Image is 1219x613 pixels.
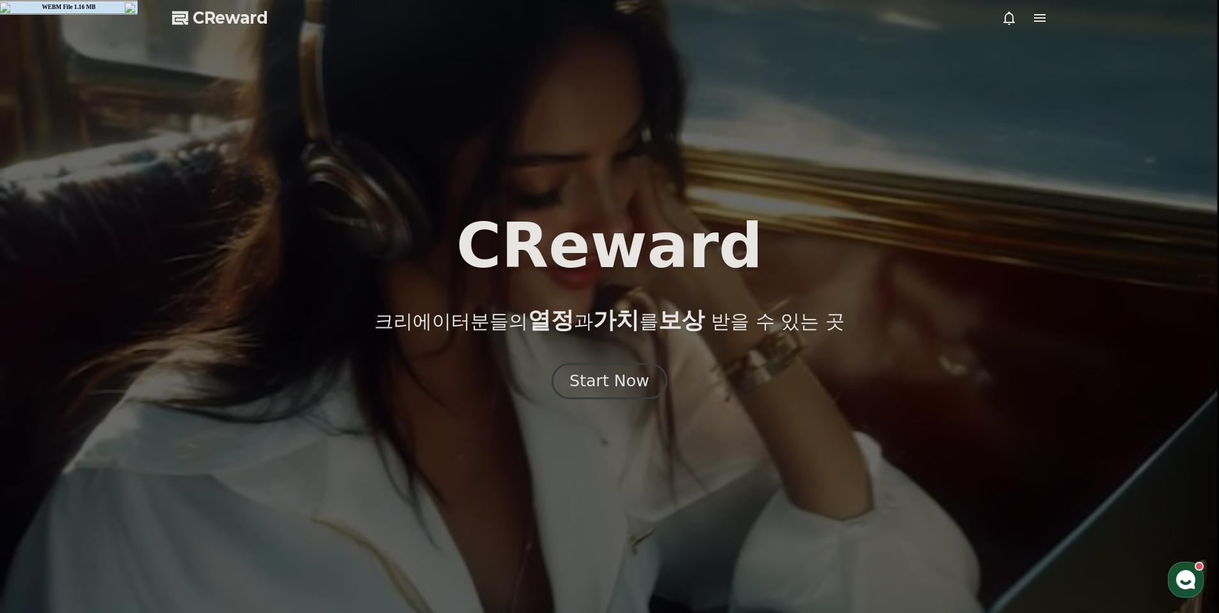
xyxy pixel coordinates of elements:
[374,307,844,333] p: 크리에이터분들의 과 를 받을 수 있는 곳
[552,363,667,399] button: Start Now
[165,406,246,438] a: 설정
[193,8,268,28] span: CReward
[13,1,125,13] td: WEBM File 1.16 MB
[84,406,165,438] a: 대화
[4,406,84,438] a: 홈
[172,8,268,28] a: CReward
[658,307,705,333] span: 보상
[528,307,574,333] span: 열정
[554,377,665,389] a: Start Now
[40,425,48,436] span: 홈
[456,215,763,277] h1: CReward
[570,370,649,392] div: Start Now
[593,307,639,333] span: 가치
[198,425,213,436] span: 설정
[125,3,138,13] img: close16.png
[117,426,132,436] span: 대화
